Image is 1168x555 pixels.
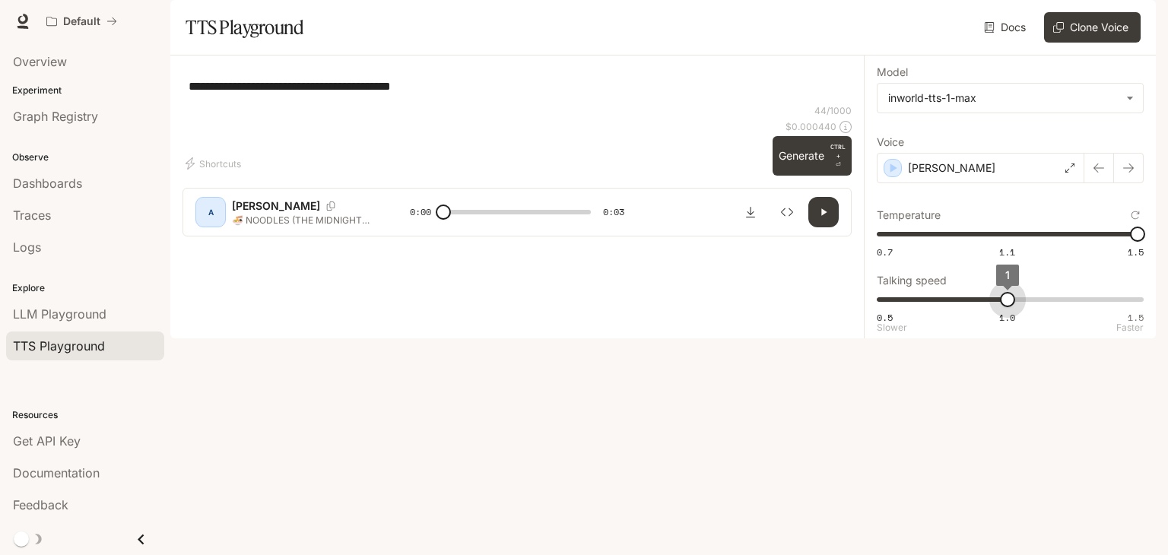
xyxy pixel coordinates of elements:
[40,6,124,36] button: All workspaces
[182,151,247,176] button: Shortcuts
[1128,246,1144,258] span: 1.5
[877,210,941,220] p: Temperature
[908,160,995,176] p: [PERSON_NAME]
[232,214,373,227] p: 🍜 NOODLES (THE MIDNIGHT SNACK KING 👑)
[830,142,846,160] p: CTRL +
[320,201,341,211] button: Copy Voice ID
[63,15,100,28] p: Default
[1005,268,1010,281] span: 1
[877,311,893,324] span: 0.5
[830,142,846,170] p: ⏎
[999,246,1015,258] span: 1.1
[877,323,907,332] p: Slower
[888,90,1119,106] div: inworld-tts-1-max
[1116,323,1144,332] p: Faster
[814,104,852,117] p: 44 / 1000
[786,120,836,133] p: $ 0.000440
[410,205,431,220] span: 0:00
[981,12,1032,43] a: Docs
[198,200,223,224] div: A
[878,84,1143,113] div: inworld-tts-1-max
[877,275,947,286] p: Talking speed
[1127,207,1144,224] button: Reset to default
[232,198,320,214] p: [PERSON_NAME]
[1128,311,1144,324] span: 1.5
[877,246,893,258] span: 0.7
[773,136,852,176] button: GenerateCTRL +⏎
[186,12,303,43] h1: TTS Playground
[999,311,1015,324] span: 1.0
[735,197,766,227] button: Download audio
[877,67,908,78] p: Model
[877,137,904,147] p: Voice
[1044,12,1141,43] button: Clone Voice
[603,205,624,220] span: 0:03
[772,197,802,227] button: Inspect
